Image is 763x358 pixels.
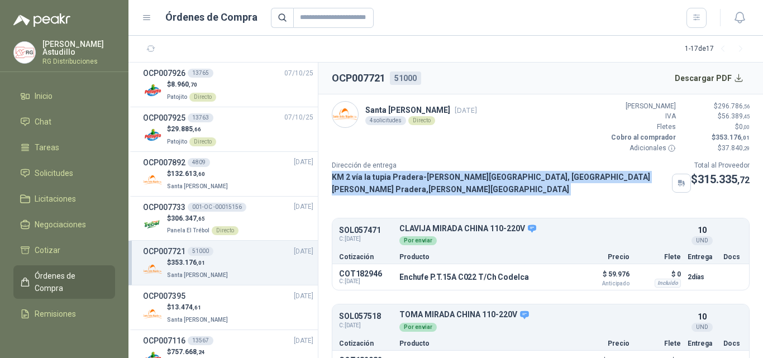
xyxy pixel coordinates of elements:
img: Company Logo [143,259,163,279]
h2: OCP007721 [332,70,385,86]
span: ,29 [743,145,750,151]
span: 315.335 [698,173,750,186]
span: ,60 [197,171,205,177]
span: Santa [PERSON_NAME] [167,317,228,323]
p: $ [683,111,750,122]
p: COT182946 [339,269,393,278]
a: Remisiones [13,303,115,324]
span: Solicitudes [35,167,73,179]
div: Incluido [655,279,681,288]
button: Descargar PDF [669,67,750,89]
h3: OCP007925 [143,112,185,124]
span: ,45 [743,113,750,120]
div: Directo [212,226,239,235]
div: 51000 [390,71,421,85]
p: $ [167,213,239,224]
a: Negociaciones [13,214,115,235]
h3: OCP007116 [143,335,185,347]
img: Logo peakr [13,13,70,27]
p: Cotización [339,254,393,260]
p: CLAVIJA MIRADA CHINA 110-220V [399,224,681,234]
a: OCP0079251376307/10/25 Company Logo$29.885,66PatojitoDirecto [143,112,313,147]
div: 51000 [188,247,213,256]
div: Por enviar [399,236,437,245]
span: 353.176 [171,259,205,266]
span: ,61 [193,304,201,311]
span: 353.176 [716,133,750,141]
span: 8.960 [171,80,197,88]
span: ,70 [189,82,197,88]
p: Docs [723,340,742,347]
a: Tareas [13,137,115,158]
span: Patojito [167,94,187,100]
span: ,66 [193,126,201,132]
p: $ 59.976 [574,268,630,287]
span: C: [DATE] [339,321,393,330]
a: Solicitudes [13,163,115,184]
a: OCP0078924809[DATE] Company Logo$132.613,60Santa [PERSON_NAME] [143,156,313,192]
img: Company Logo [143,81,163,101]
p: Santa [PERSON_NAME] [365,104,477,116]
div: 13765 [188,69,213,78]
span: Remisiones [35,308,76,320]
span: Santa [PERSON_NAME] [167,183,228,189]
p: Flete [636,254,681,260]
a: OCP0079261376507/10/25 Company Logo$8.960,70PatojitoDirecto [143,67,313,102]
span: 0 [739,123,750,131]
h1: Órdenes de Compra [165,9,257,25]
div: 1 - 17 de 17 [685,40,750,58]
div: Directo [189,93,216,102]
div: 4 solicitudes [365,116,406,125]
p: 2 días [688,270,717,284]
span: ,56 [743,103,750,109]
p: Dirección de entrega [332,160,691,171]
span: Chat [35,116,51,128]
span: 07/10/25 [284,68,313,79]
span: 757.668 [171,348,205,356]
h3: OCP007721 [143,245,185,257]
p: Enchufe P.T.15A C022 T/Ch Codelca [399,273,528,281]
img: Company Logo [143,214,163,234]
span: Órdenes de Compra [35,270,104,294]
span: 296.786 [718,102,750,110]
p: Producto [399,254,567,260]
span: 37.840 [722,144,750,152]
span: 306.347 [171,214,205,222]
span: C: [DATE] [339,235,393,244]
p: Cotización [339,340,393,347]
span: ,01 [741,135,750,141]
img: Company Logo [143,170,163,190]
p: Docs [723,254,742,260]
span: [DATE] [294,157,313,168]
p: [PERSON_NAME] [609,101,676,112]
p: $ [683,132,750,143]
p: Total al Proveedor [691,160,750,171]
p: Precio [574,340,630,347]
span: ,24 [197,349,205,355]
a: OCP00772151000[DATE] Company Logo$353.176,01Santa [PERSON_NAME] [143,245,313,280]
span: 132.613 [171,170,205,178]
span: 56.389 [722,112,750,120]
span: Anticipado [574,281,630,287]
div: UND [692,236,713,245]
div: 13567 [188,336,213,345]
span: [DATE] [294,202,313,212]
span: Licitaciones [35,193,76,205]
p: $ [691,171,750,188]
p: $ [167,302,230,313]
a: Inicio [13,85,115,107]
h3: OCP007395 [143,290,185,302]
p: TOMA MIRADA CHINA 110-220V [399,310,681,320]
p: $ [167,257,230,268]
span: Tareas [35,141,59,154]
a: OCP007395[DATE] Company Logo$13.474,61Santa [PERSON_NAME] [143,290,313,325]
img: Company Logo [14,42,35,63]
p: $ [167,169,230,179]
img: Company Logo [143,126,163,145]
a: Órdenes de Compra [13,265,115,299]
p: KM 2 vía la tupia Pradera-[PERSON_NAME][GEOGRAPHIC_DATA], [GEOGRAPHIC_DATA][PERSON_NAME] Pradera ... [332,171,667,195]
p: Entrega [688,340,717,347]
span: ,72 [737,175,750,185]
p: $ [167,124,216,135]
span: 07/10/25 [284,112,313,123]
